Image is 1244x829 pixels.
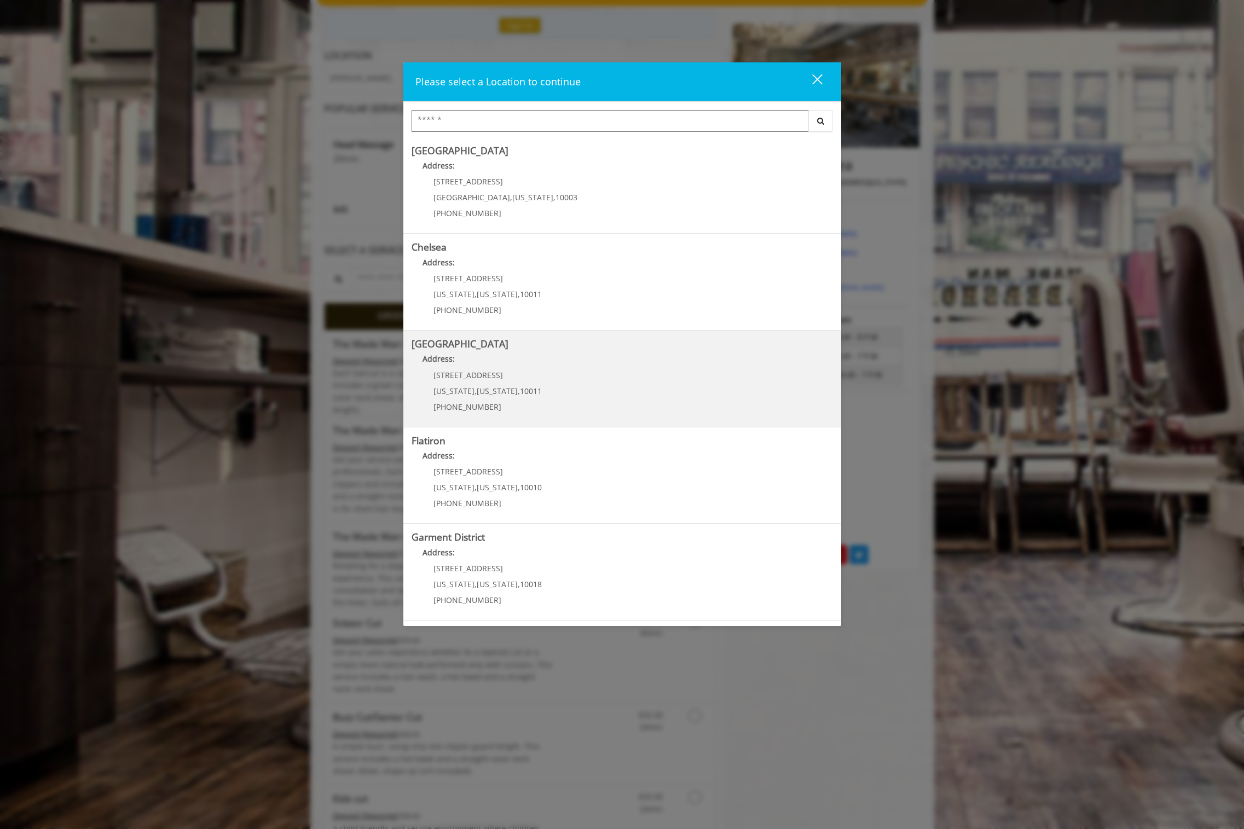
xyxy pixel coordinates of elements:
[433,466,503,477] span: [STREET_ADDRESS]
[477,482,518,492] span: [US_STATE]
[433,595,501,605] span: [PHONE_NUMBER]
[412,144,508,157] b: [GEOGRAPHIC_DATA]
[792,71,829,93] button: close dialog
[415,75,581,88] span: Please select a Location to continue
[518,386,520,396] span: ,
[814,117,827,125] i: Search button
[412,337,508,350] b: [GEOGRAPHIC_DATA]
[475,579,477,589] span: ,
[433,370,503,380] span: [STREET_ADDRESS]
[433,482,475,492] span: [US_STATE]
[518,579,520,589] span: ,
[556,192,577,202] span: 10003
[433,386,475,396] span: [US_STATE]
[475,386,477,396] span: ,
[553,192,556,202] span: ,
[510,192,512,202] span: ,
[520,289,542,299] span: 10011
[475,289,477,299] span: ,
[433,208,501,218] span: [PHONE_NUMBER]
[412,110,833,137] div: Center Select
[423,257,455,268] b: Address:
[423,353,455,364] b: Address:
[477,386,518,396] span: [US_STATE]
[433,402,501,412] span: [PHONE_NUMBER]
[433,176,503,187] span: [STREET_ADDRESS]
[475,482,477,492] span: ,
[518,482,520,492] span: ,
[423,547,455,558] b: Address:
[412,110,809,132] input: Search Center
[412,240,447,253] b: Chelsea
[423,160,455,171] b: Address:
[433,563,503,573] span: [STREET_ADDRESS]
[520,482,542,492] span: 10010
[518,289,520,299] span: ,
[412,434,445,447] b: Flatiron
[433,579,475,589] span: [US_STATE]
[800,73,821,90] div: close dialog
[512,192,553,202] span: [US_STATE]
[433,192,510,202] span: [GEOGRAPHIC_DATA]
[433,498,501,508] span: [PHONE_NUMBER]
[433,289,475,299] span: [US_STATE]
[477,579,518,589] span: [US_STATE]
[423,450,455,461] b: Address:
[477,289,518,299] span: [US_STATE]
[433,273,503,283] span: [STREET_ADDRESS]
[433,305,501,315] span: [PHONE_NUMBER]
[412,530,485,543] b: Garment District
[520,579,542,589] span: 10018
[520,386,542,396] span: 10011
